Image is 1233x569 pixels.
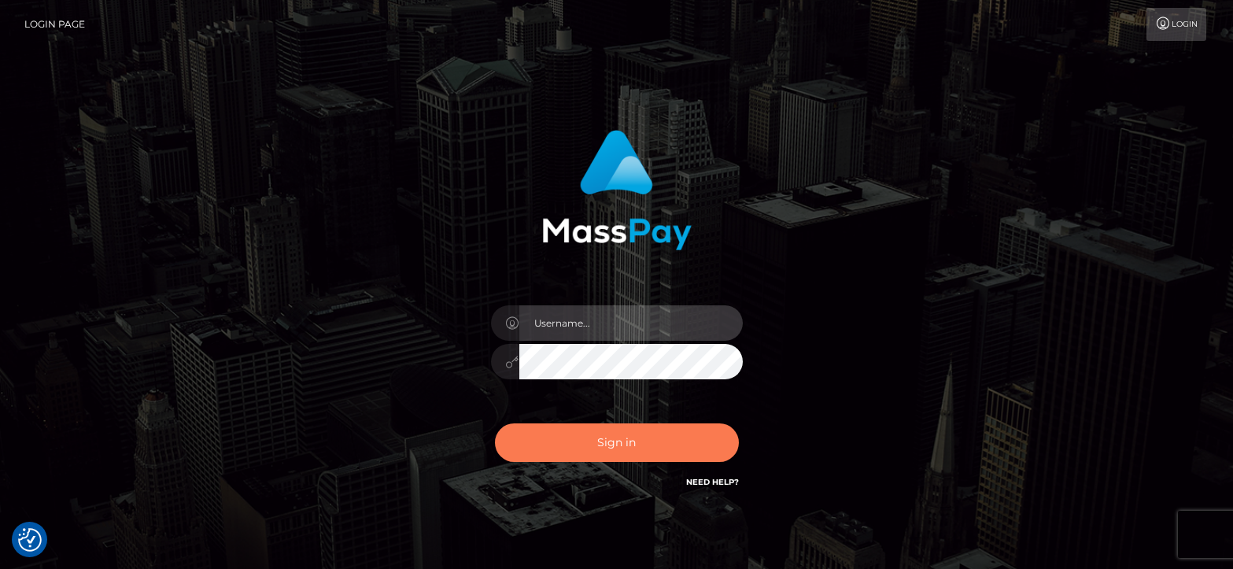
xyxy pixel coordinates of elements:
a: Login Page [24,8,85,41]
img: Revisit consent button [18,528,42,552]
button: Consent Preferences [18,528,42,552]
button: Sign in [495,423,739,462]
input: Username... [519,305,743,341]
img: MassPay Login [542,130,692,250]
a: Login [1146,8,1206,41]
a: Need Help? [686,477,739,487]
